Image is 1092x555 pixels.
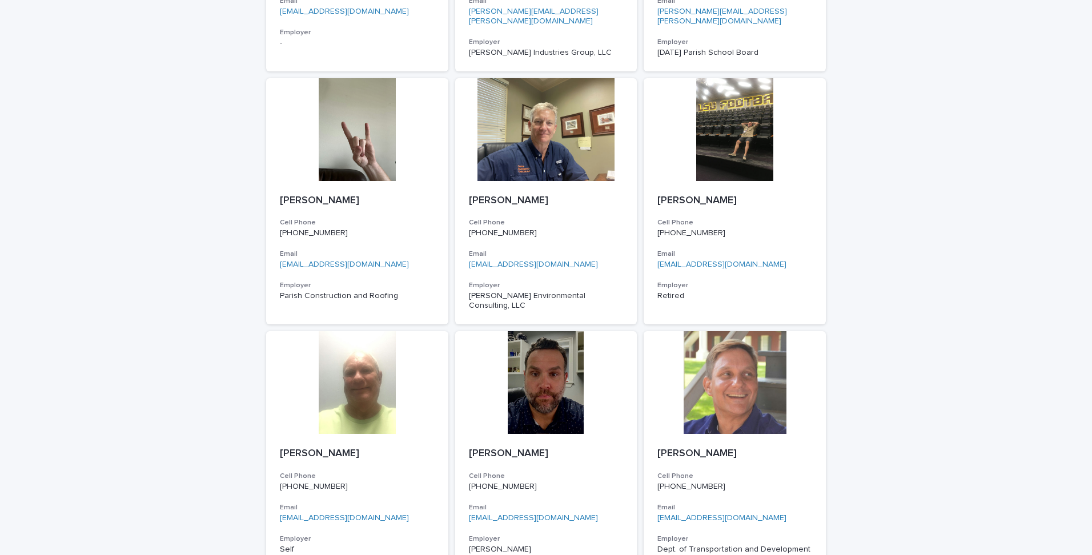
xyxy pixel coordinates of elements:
h3: Employer [469,281,624,290]
h3: Cell Phone [280,472,435,481]
a: [PHONE_NUMBER] [657,229,725,237]
a: [EMAIL_ADDRESS][DOMAIN_NAME] [280,260,409,268]
h3: Email [469,503,624,512]
a: [EMAIL_ADDRESS][DOMAIN_NAME] [280,7,409,15]
a: [PERSON_NAME][EMAIL_ADDRESS][PERSON_NAME][DOMAIN_NAME] [469,7,599,25]
a: [EMAIL_ADDRESS][DOMAIN_NAME] [469,260,598,268]
p: - [280,38,435,48]
a: [PERSON_NAME]Cell Phone[PHONE_NUMBER]Email[EMAIL_ADDRESS][DOMAIN_NAME]Employer[PERSON_NAME] Envir... [455,78,637,324]
p: [PERSON_NAME] [280,195,435,207]
p: [PERSON_NAME] [469,448,624,460]
a: [PHONE_NUMBER] [280,482,348,490]
p: [PERSON_NAME] [469,545,624,554]
h3: Employer [280,28,435,37]
h3: Employer [469,534,624,544]
h3: Email [280,503,435,512]
a: [EMAIL_ADDRESS][DOMAIN_NAME] [280,514,409,522]
a: [EMAIL_ADDRESS][DOMAIN_NAME] [657,514,786,522]
p: [PERSON_NAME] [657,448,812,460]
p: Dept. of Transportation and Development [657,545,812,554]
h3: Employer [657,38,812,47]
a: [PHONE_NUMBER] [657,482,725,490]
a: [PERSON_NAME]Cell Phone[PHONE_NUMBER]Email[EMAIL_ADDRESS][DOMAIN_NAME]EmployerRetired [644,78,826,324]
h3: Cell Phone [469,218,624,227]
p: [PERSON_NAME] Industries Group, LLC [469,48,624,58]
h3: Employer [280,281,435,290]
p: [PERSON_NAME] [469,195,624,207]
a: [PERSON_NAME]Cell Phone[PHONE_NUMBER]Email[EMAIL_ADDRESS][DOMAIN_NAME]EmployerParish Construction... [266,78,448,324]
h3: Cell Phone [469,472,624,481]
p: Self [280,545,435,554]
h3: Employer [657,281,812,290]
a: [PHONE_NUMBER] [280,229,348,237]
p: [PERSON_NAME] Environmental Consulting, LLC [469,291,624,311]
p: Retired [657,291,812,301]
h3: Email [280,250,435,259]
h3: Cell Phone [657,472,812,481]
p: Parish Construction and Roofing [280,291,435,301]
h3: Cell Phone [657,218,812,227]
h3: Employer [280,534,435,544]
a: [PERSON_NAME][EMAIL_ADDRESS][PERSON_NAME][DOMAIN_NAME] [657,7,787,25]
h3: Email [469,250,624,259]
h3: Employer [657,534,812,544]
a: [PHONE_NUMBER] [469,229,537,237]
a: [PHONE_NUMBER] [469,482,537,490]
a: [EMAIL_ADDRESS][DOMAIN_NAME] [657,260,786,268]
a: [EMAIL_ADDRESS][DOMAIN_NAME] [469,514,598,522]
h3: Employer [469,38,624,47]
h3: Email [657,503,812,512]
p: [PERSON_NAME] [657,195,812,207]
p: [PERSON_NAME] [280,448,435,460]
h3: Email [657,250,812,259]
h3: Cell Phone [280,218,435,227]
p: [DATE] Parish School Board [657,48,812,58]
